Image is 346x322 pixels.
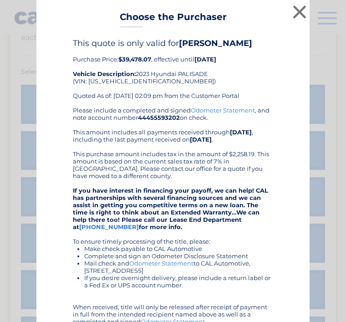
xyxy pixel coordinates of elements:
a: Odometer Statement [191,107,255,114]
h3: Choose the Purchaser [120,11,227,27]
b: [PERSON_NAME] [179,38,252,48]
b: [DATE] [190,136,212,143]
li: Mail check and to CAL Automotive, [STREET_ADDRESS] [84,260,273,274]
b: [DATE] [230,128,252,136]
button: × [290,3,309,21]
strong: If you have interest in financing your payoff, we can help! CAL has partnerships with several fin... [73,187,268,230]
a: [PHONE_NUMBER] [79,223,139,230]
li: If you desire overnight delivery, please include a return label or a Fed Ex or UPS account number. [84,274,273,289]
li: Make check payable to CAL Automotive [84,245,273,252]
b: [DATE] [194,56,216,63]
div: Purchase Price: , effective until 2023 Hyundai PALISADE (VIN: [US_VEHICLE_IDENTIFICATION_NUMBER])... [73,38,273,107]
a: Odometer Statement [129,260,193,267]
b: 44455593202 [138,114,180,121]
b: $39,478.07 [118,56,151,63]
h4: This quote is only valid for [73,38,273,48]
strong: Vehicle Description: [73,70,136,77]
li: Complete and sign an Odometer Disclosure Statement [84,252,273,260]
